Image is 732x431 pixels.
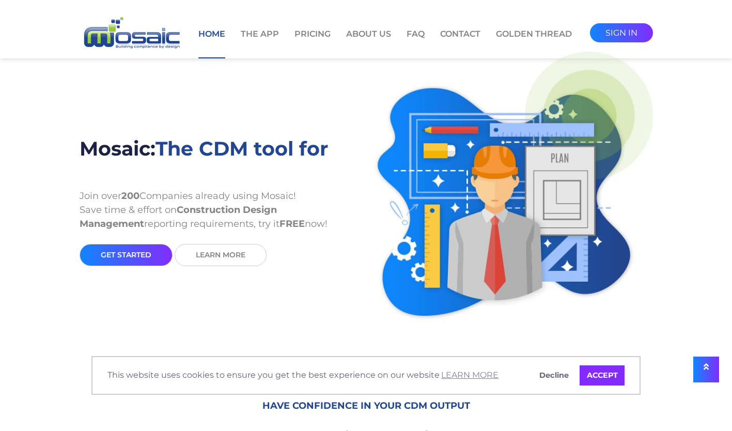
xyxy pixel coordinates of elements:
[590,23,653,42] a: sign in
[91,356,641,395] div: cookieconsent
[155,136,328,161] span: The CDM tool for
[121,190,139,202] strong: 200
[440,28,480,57] a: Contact
[80,244,173,266] a: get started
[175,244,267,266] a: Learn More
[80,16,183,51] img: logo
[198,28,225,58] a: Home
[80,129,359,168] h1: Mosaic:
[496,28,572,57] a: Golden Thread
[80,204,277,229] strong: Construction Design Management
[80,393,653,420] h6: Have Confidence in your CDM output
[107,367,524,383] span: This website uses cookies to ensure you get the best experience on our website
[80,189,359,244] p: Join over Companies already using Mosaic! Save time & effort on reporting requirements, try it now!
[294,28,331,57] a: Pricing
[346,28,391,57] a: About Us
[407,28,425,57] a: FAQ
[580,365,625,386] a: allow cookies
[279,218,305,229] strong: FREE
[241,28,279,57] a: The App
[440,367,500,383] a: learn more about cookies
[533,365,576,386] a: deny cookies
